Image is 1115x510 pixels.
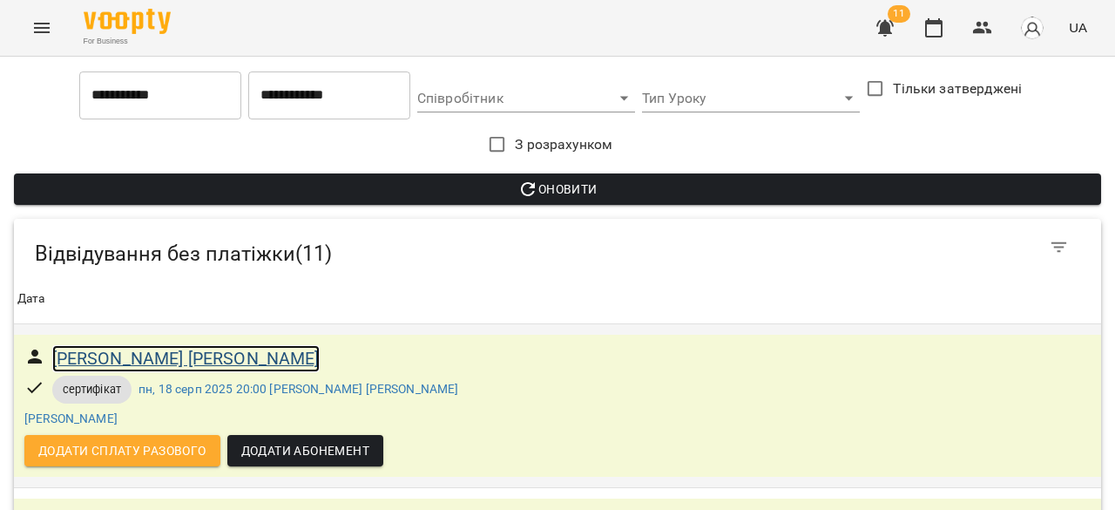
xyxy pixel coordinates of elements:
span: сертифікат [52,382,132,398]
span: Додати сплату разового [38,440,206,461]
span: For Business [84,36,171,47]
span: 11 [888,5,910,23]
span: UA [1069,18,1087,37]
button: Menu [21,7,63,49]
div: Дата [17,289,45,309]
div: Table Toolbar [14,219,1101,275]
button: UA [1062,11,1094,44]
button: Додати Абонемент [227,435,383,466]
button: Оновити [14,173,1101,205]
img: avatar_s.png [1020,16,1044,40]
a: [PERSON_NAME] [PERSON_NAME] [52,345,320,372]
span: З розрахунком [515,134,612,155]
button: Додати сплату разового [24,435,220,466]
h5: Відвідування без платіжки ( 11 ) [35,241,686,268]
span: Додати Абонемент [241,440,369,461]
a: [PERSON_NAME] [24,411,118,425]
a: пн, 18 серп 2025 20:00 [PERSON_NAME] [PERSON_NAME] [139,382,458,396]
button: Фільтр [1038,227,1080,269]
div: Sort [17,289,45,309]
span: Тільки затверджені [893,78,1022,99]
img: Voopty Logo [84,9,171,34]
span: Дата [17,289,1098,309]
span: Оновити [28,179,1087,200]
